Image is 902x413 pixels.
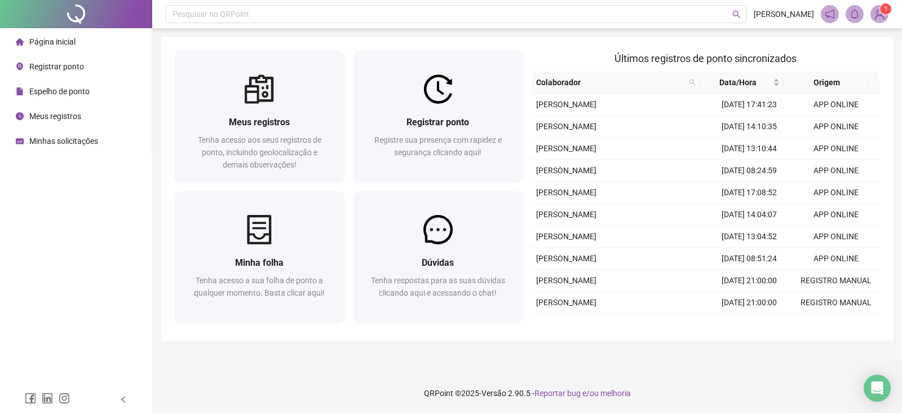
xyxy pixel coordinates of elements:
td: [DATE] 08:24:59 [706,160,793,182]
span: Página inicial [29,37,76,46]
span: [PERSON_NAME] [536,298,596,307]
span: Espelho de ponto [29,87,90,96]
span: Data/Hora [705,76,771,89]
td: REGISTRO MANUAL [793,314,879,336]
a: DúvidasTenha respostas para as suas dúvidas clicando aqui e acessando o chat! [353,191,523,323]
span: Registrar ponto [406,117,469,128]
span: Tenha acesso a sua folha de ponto a qualquer momento. Basta clicar aqui! [194,276,325,297]
span: Últimos registros de ponto sincronizados [614,52,797,64]
span: Minhas solicitações [29,137,98,146]
span: [PERSON_NAME] [754,8,814,20]
td: APP ONLINE [793,226,879,248]
td: APP ONLINE [793,182,879,204]
span: Registre sua presença com rapidez e segurança clicando aqui! [374,135,502,157]
td: [DATE] 17:41:23 [706,94,793,116]
td: APP ONLINE [793,138,879,160]
span: [PERSON_NAME] [536,100,596,109]
span: Meus registros [29,112,81,121]
td: APP ONLINE [793,204,879,226]
span: 1 [884,5,888,13]
span: environment [16,63,24,71]
a: Minha folhaTenha acesso a sua folha de ponto a qualquer momento. Basta clicar aqui! [175,191,344,323]
span: search [689,79,696,86]
span: linkedin [42,393,53,404]
sup: Atualize o seu contato no menu Meus Dados [880,3,891,15]
span: left [120,396,127,403]
td: REGISTRO MANUAL [793,292,879,314]
span: search [687,74,698,91]
span: home [16,38,24,46]
td: [DATE] 08:51:24 [706,248,793,270]
td: [DATE] 14:10:35 [706,116,793,138]
td: [DATE] 13:04:52 [706,226,793,248]
td: APP ONLINE [793,94,879,116]
span: instagram [59,393,70,404]
td: APP ONLINE [793,160,879,182]
td: [DATE] 21:00:00 [706,292,793,314]
span: [PERSON_NAME] [536,144,596,153]
span: Reportar bug e/ou melhoria [534,389,631,398]
span: Dúvidas [422,257,454,268]
span: facebook [25,393,36,404]
a: Meus registrosTenha acesso aos seus registros de ponto, incluindo geolocalização e demais observa... [175,51,344,182]
span: Tenha respostas para as suas dúvidas clicando aqui e acessando o chat! [371,276,505,297]
span: [PERSON_NAME] [536,188,596,197]
td: REGISTRO MANUAL [793,270,879,292]
span: file [16,87,24,95]
span: [PERSON_NAME] [536,122,596,131]
span: notification [825,9,835,19]
span: bell [850,9,860,19]
span: [PERSON_NAME] [536,232,596,241]
span: Minha folha [235,257,284,268]
td: [DATE] 14:04:07 [706,204,793,226]
td: [DATE] 21:00:00 [706,270,793,292]
span: Registrar ponto [29,62,84,71]
span: Colaborador [536,76,684,89]
th: Data/Hora [700,72,784,94]
a: Registrar pontoRegistre sua presença com rapidez e segurança clicando aqui! [353,51,523,182]
td: APP ONLINE [793,116,879,138]
span: Versão [481,389,506,398]
span: Tenha acesso aos seus registros de ponto, incluindo geolocalização e demais observações! [198,135,321,169]
th: Origem [784,72,869,94]
td: APP ONLINE [793,248,879,270]
img: 87118 [871,6,888,23]
span: [PERSON_NAME] [536,166,596,175]
div: Open Intercom Messenger [864,375,891,402]
span: search [732,10,741,19]
span: [PERSON_NAME] [536,276,596,285]
footer: QRPoint © 2025 - 2.90.5 - [152,374,902,413]
span: [PERSON_NAME] [536,210,596,219]
span: Meus registros [229,117,290,128]
span: clock-circle [16,112,24,120]
td: [DATE] 13:10:44 [706,138,793,160]
td: [DATE] 17:08:52 [706,182,793,204]
td: [DATE] 21:00:00 [706,314,793,336]
span: [PERSON_NAME] [536,254,596,263]
span: schedule [16,137,24,145]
